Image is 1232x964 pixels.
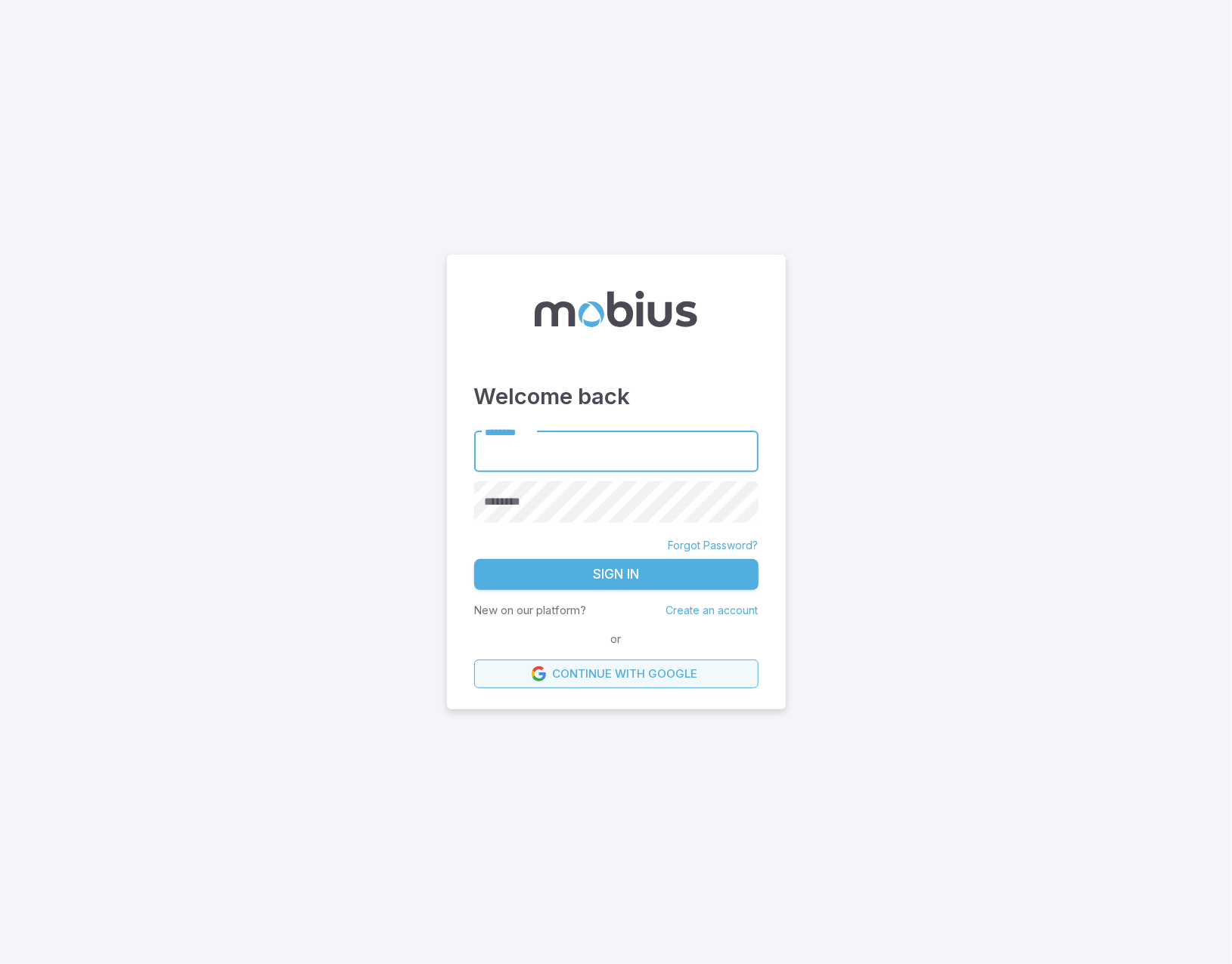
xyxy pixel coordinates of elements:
[474,380,759,413] h3: Welcome back
[474,602,587,619] p: New on our platform?
[607,631,625,647] span: or
[474,660,759,688] a: Continue with Google
[666,604,759,616] a: Create an account
[474,559,759,591] button: Sign In
[669,538,759,553] a: Forgot Password?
